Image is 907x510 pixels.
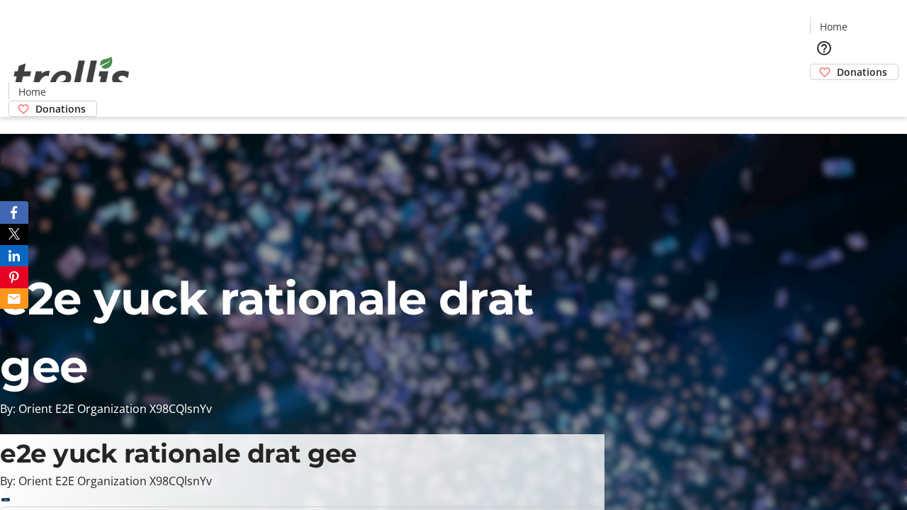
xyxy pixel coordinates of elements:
button: Help [810,34,838,62]
a: Home [9,84,55,99]
img: Orient E2E Organization X98CQlsnYv's Logo [9,41,135,112]
a: Donations [810,64,898,80]
span: Home [18,84,46,99]
span: Donations [837,64,887,79]
a: Donations [9,101,97,117]
button: Cart [810,80,838,108]
a: Home [811,19,856,34]
span: Home [820,19,847,34]
span: Donations [35,101,86,116]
